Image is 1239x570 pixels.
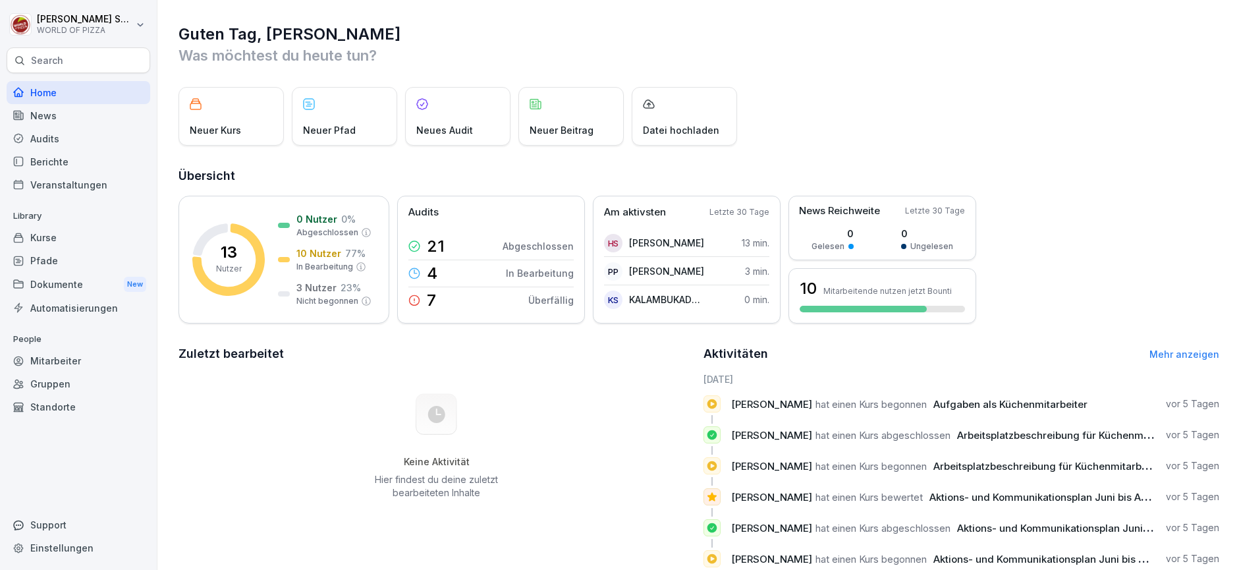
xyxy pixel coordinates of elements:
a: Mitarbeiter [7,349,150,372]
p: Gelesen [812,241,844,252]
p: 0 % [341,212,356,226]
div: Support [7,513,150,536]
div: PP [604,262,622,281]
span: Arbeitsplatzbeschreibung für Küchenmitarbeiter [957,429,1187,442]
a: Mehr anzeigen [1149,349,1219,360]
p: Library [7,206,150,227]
a: Einstellungen [7,536,150,559]
p: Neuer Beitrag [530,123,593,137]
a: Gruppen [7,372,150,395]
p: In Bearbeitung [506,266,574,280]
p: Neuer Pfad [303,123,356,137]
p: Mitarbeitende nutzen jetzt Bounti [823,286,952,296]
p: News Reichweite [799,204,880,219]
p: 10 Nutzer [296,246,341,260]
p: 21 [427,239,445,254]
span: [PERSON_NAME] [731,460,812,472]
p: [PERSON_NAME] [629,264,704,278]
p: Hier findest du deine zuletzt bearbeiteten Inhalte [370,473,503,499]
div: Dokumente [7,272,150,297]
span: [PERSON_NAME] [731,553,812,565]
h2: Zuletzt bearbeitet [179,345,694,363]
a: DokumenteNew [7,272,150,297]
span: Aufgaben als Küchenmitarbeiter [933,398,1088,411]
h5: Keine Aktivität [370,456,503,468]
p: 4 [427,266,437,281]
p: Was möchtest du heute tun? [179,45,1219,66]
span: Aktions- und Kommunikationsplan Juni bis August [929,491,1168,503]
span: Arbeitsplatzbeschreibung für Küchenmitarbeiter [933,460,1163,472]
p: vor 5 Tagen [1166,428,1219,442]
div: New [124,277,146,292]
p: WORLD OF PIZZA [37,26,133,35]
p: Letzte 30 Tage [905,205,965,217]
a: News [7,104,150,127]
p: 0 [901,227,953,241]
h2: Aktivitäten [703,345,768,363]
p: 7 [427,293,436,308]
p: vor 5 Tagen [1166,521,1219,534]
span: [PERSON_NAME] [731,429,812,442]
h3: 10 [800,277,817,300]
a: Standorte [7,395,150,418]
div: KS [604,291,622,309]
a: Pfade [7,249,150,272]
p: Search [31,54,63,67]
p: 0 min. [744,293,769,306]
span: [PERSON_NAME] [731,398,812,411]
span: hat einen Kurs abgeschlossen [815,429,950,442]
p: Abgeschlossen [296,227,358,239]
p: Nutzer [216,263,242,275]
p: KALAMBUKADU SIBIN [629,293,705,306]
h2: Übersicht [179,167,1219,185]
p: Neuer Kurs [190,123,241,137]
p: 13 min. [742,236,769,250]
a: Berichte [7,150,150,173]
span: hat einen Kurs begonnen [815,553,927,565]
span: [PERSON_NAME] [731,491,812,503]
div: HS [604,234,622,252]
p: 3 Nutzer [296,281,337,295]
p: Abgeschlossen [503,239,574,253]
p: 3 min. [745,264,769,278]
h6: [DATE] [703,372,1219,386]
p: Überfällig [528,293,574,307]
a: Home [7,81,150,104]
span: Aktions- und Kommunikationsplan Juni bis August [933,553,1172,565]
p: 23 % [341,281,361,295]
a: Automatisierungen [7,297,150,320]
span: hat einen Kurs bewertet [815,491,923,503]
span: hat einen Kurs begonnen [815,398,927,411]
p: Ungelesen [910,241,953,252]
p: In Bearbeitung [296,261,353,273]
span: [PERSON_NAME] [731,522,812,534]
p: [PERSON_NAME] Sumhayev [37,14,133,25]
span: hat einen Kurs abgeschlossen [815,522,950,534]
p: Neues Audit [416,123,473,137]
p: Nicht begonnen [296,295,358,307]
a: Audits [7,127,150,150]
p: Datei hochladen [643,123,719,137]
p: 0 Nutzer [296,212,337,226]
p: [PERSON_NAME] [629,236,704,250]
span: Aktions- und Kommunikationsplan Juni bis August [957,522,1196,534]
p: People [7,329,150,350]
p: vor 5 Tagen [1166,490,1219,503]
p: 77 % [345,246,366,260]
p: vor 5 Tagen [1166,552,1219,565]
span: hat einen Kurs begonnen [815,460,927,472]
p: Am aktivsten [604,205,666,220]
p: Letzte 30 Tage [709,206,769,218]
a: Veranstaltungen [7,173,150,196]
a: Kurse [7,226,150,249]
